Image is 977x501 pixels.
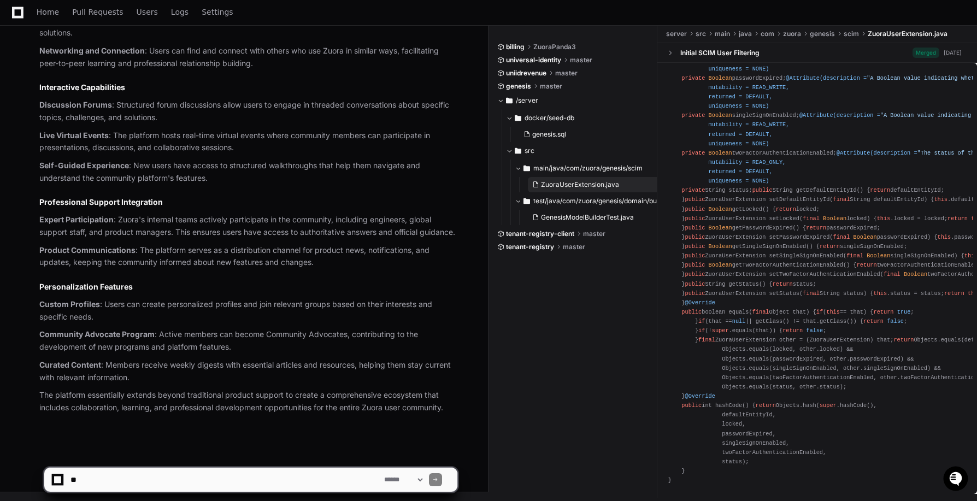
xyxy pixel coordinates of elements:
[506,82,531,91] span: genesis
[39,360,101,369] strong: Curated Content
[563,243,585,251] span: master
[533,43,576,51] span: ZuoraPanda3
[709,205,732,212] span: Boolean
[681,309,702,315] span: public
[11,44,199,61] div: Welcome
[555,69,578,78] span: master
[666,30,687,38] span: server
[756,402,776,409] span: return
[506,142,658,160] button: src
[887,318,904,325] span: false
[39,215,114,224] strong: Expert Participation
[685,290,705,296] span: public
[497,92,649,109] button: /server
[783,30,801,38] span: zuora
[685,215,705,221] span: public
[681,112,705,119] span: private
[685,271,705,278] span: public
[833,234,850,240] span: final
[685,205,705,212] span: public
[171,9,189,15] span: Logs
[541,180,619,189] span: ZuoraUserExtension.java
[874,309,894,315] span: return
[816,309,823,315] span: if
[944,49,962,57] div: [DATE]
[761,30,774,38] span: com
[39,100,112,109] strong: Discussion Forums
[685,280,705,287] span: public
[37,9,59,15] span: Home
[947,215,968,221] span: return
[685,299,715,306] span: @Override
[77,114,132,123] a: Powered byPylon
[506,43,525,51] span: billing
[870,187,890,193] span: return
[39,389,457,414] p: The platform essentially extends beyond traditional product support to create a comprehensive eco...
[570,56,592,64] span: master
[39,245,136,255] strong: Product Communications
[803,215,820,221] span: final
[39,129,457,155] p: : The platform hosts real-time virtual events where community members can participate in presenta...
[72,9,123,15] span: Pull Requests
[39,161,129,170] strong: Self-Guided Experience
[867,252,890,259] span: Boolean
[39,82,457,93] h2: Interactive Capabilities
[685,196,705,203] span: public
[39,244,457,269] p: : The platform serves as a distribution channel for product news, notifications, and updates, kee...
[884,271,901,278] span: final
[709,150,732,156] span: Boolean
[528,177,660,192] button: ZuoraUserExtension.java
[37,92,138,101] div: We're available if you need us!
[709,262,732,268] span: Boolean
[709,243,732,250] span: Boolean
[39,160,457,185] p: : New users have access to structured walkthroughs that help them navigate and understand the com...
[680,48,760,57] div: Initial SCIM User Filtering
[11,11,33,33] img: PlayerZero
[863,318,884,325] span: return
[944,290,964,296] span: return
[942,465,972,494] iframe: Open customer support
[877,215,891,221] span: this
[39,329,155,339] strong: Community Advocate Program
[506,56,561,64] span: universal-identity
[709,112,732,119] span: Boolean
[39,299,100,309] strong: Custom Profiles
[820,402,837,409] span: super
[39,99,457,124] p: : Structured forum discussions allow users to engage in threaded conversations about specific top...
[803,290,820,296] span: final
[515,111,521,125] svg: Directory
[186,85,199,98] button: Start new chat
[897,309,911,315] span: true
[709,75,732,81] span: Boolean
[826,309,840,315] span: this
[913,48,939,58] span: Merged
[806,225,826,231] span: return
[810,30,835,38] span: genesis
[39,45,457,70] p: : Users can find and connect with others who use Zuora in similar ways, facilitating peer-to-peer...
[698,337,715,343] span: final
[525,146,534,155] span: src
[833,196,850,203] span: final
[685,262,705,268] span: public
[515,144,521,157] svg: Directory
[934,196,947,203] span: this
[712,327,729,334] span: super
[540,82,562,91] span: master
[506,94,513,107] svg: Directory
[685,393,715,399] span: @Override
[39,197,457,208] h2: Professional Support Integration
[519,127,651,142] button: genesis.sql
[516,96,538,105] span: /server
[681,402,702,409] span: public
[857,262,877,268] span: return
[685,234,705,240] span: public
[523,194,530,208] svg: Directory
[681,187,705,193] span: private
[681,150,705,156] span: private
[533,197,667,205] span: test/java/com/zuora/genesis/domain/builder
[541,213,634,222] span: GenesisModelBuilderTest.java
[533,164,643,173] span: main/java/com/zuora/genesis/scim
[752,187,773,193] span: public
[698,318,705,325] span: if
